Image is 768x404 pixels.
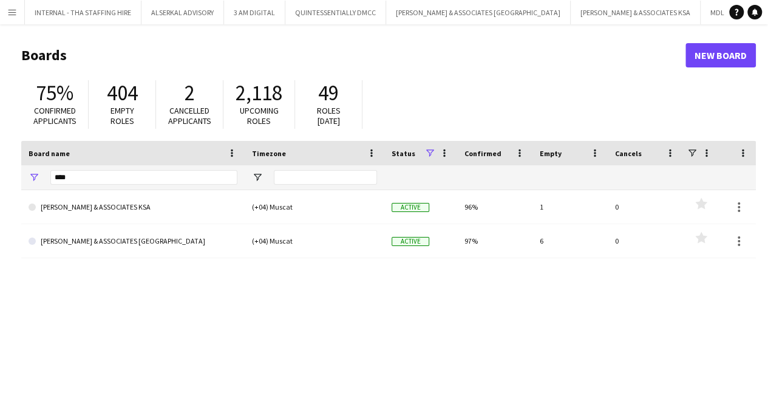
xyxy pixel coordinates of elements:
[317,105,341,126] span: Roles [DATE]
[457,224,532,258] div: 97%
[50,170,237,185] input: Board name Filter Input
[318,80,339,106] span: 49
[392,149,415,158] span: Status
[608,190,683,224] div: 0
[141,1,224,24] button: ALSERKAL ADVISORY
[532,224,608,258] div: 6
[29,224,237,258] a: [PERSON_NAME] & ASSOCIATES [GEOGRAPHIC_DATA]
[245,224,384,258] div: (+04) Muscat
[29,172,39,183] button: Open Filter Menu
[245,190,384,224] div: (+04) Muscat
[464,149,501,158] span: Confirmed
[532,190,608,224] div: 1
[392,237,429,246] span: Active
[392,203,429,212] span: Active
[29,149,70,158] span: Board name
[457,190,532,224] div: 96%
[285,1,386,24] button: QUINTESSENTIALLY DMCC
[274,170,377,185] input: Timezone Filter Input
[29,190,237,224] a: [PERSON_NAME] & ASSOCIATES KSA
[571,1,701,24] button: [PERSON_NAME] & ASSOCIATES KSA
[21,46,685,64] h1: Boards
[168,105,211,126] span: Cancelled applicants
[615,149,642,158] span: Cancels
[110,105,134,126] span: Empty roles
[386,1,571,24] button: [PERSON_NAME] & ASSOCIATES [GEOGRAPHIC_DATA]
[224,1,285,24] button: 3 AM DIGITAL
[240,105,279,126] span: Upcoming roles
[685,43,756,67] a: New Board
[25,1,141,24] button: INTERNAL - THA STAFFING HIRE
[252,172,263,183] button: Open Filter Menu
[540,149,562,158] span: Empty
[608,224,683,258] div: 0
[252,149,286,158] span: Timezone
[236,80,282,106] span: 2,118
[185,80,195,106] span: 2
[33,105,76,126] span: Confirmed applicants
[107,80,138,106] span: 404
[36,80,73,106] span: 75%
